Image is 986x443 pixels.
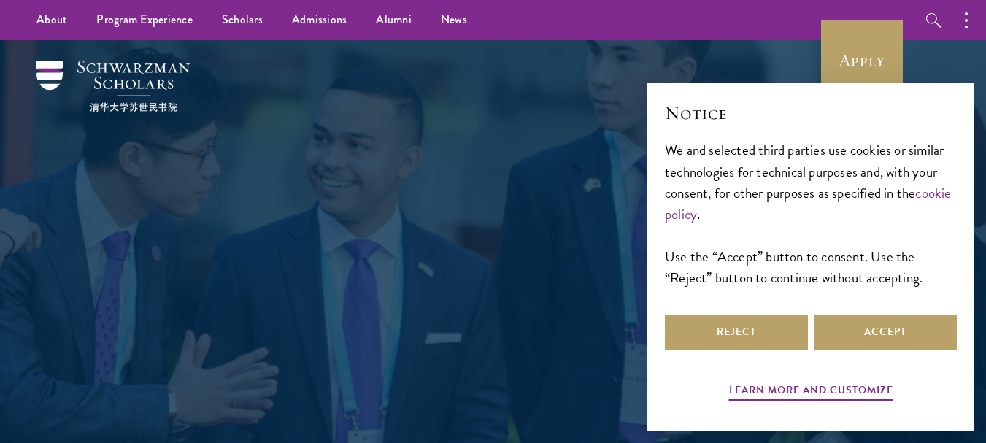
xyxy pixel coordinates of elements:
[665,139,957,288] div: We and selected third parties use cookies or similar technologies for technical purposes and, wit...
[665,101,957,126] h2: Notice
[814,315,957,350] button: Accept
[729,381,893,404] button: Learn more and customize
[665,315,808,350] button: Reject
[36,61,190,112] img: Schwarzman Scholars
[665,182,952,225] a: cookie policy
[821,20,903,101] a: Apply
